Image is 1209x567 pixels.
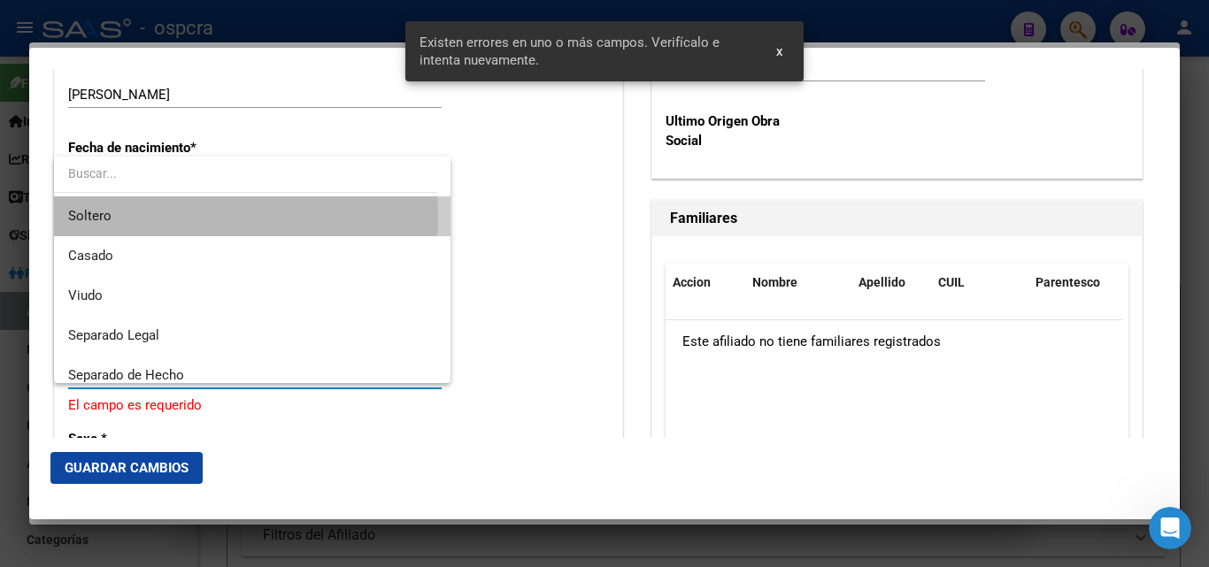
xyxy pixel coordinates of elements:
span: Separado de Hecho [68,367,184,383]
span: Viudo [68,287,103,303]
span: Separado Legal [68,327,159,343]
span: Soltero [68,208,112,224]
input: dropdown search [54,155,437,192]
span: Casado [68,248,113,264]
iframe: Intercom live chat [1149,507,1191,549]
